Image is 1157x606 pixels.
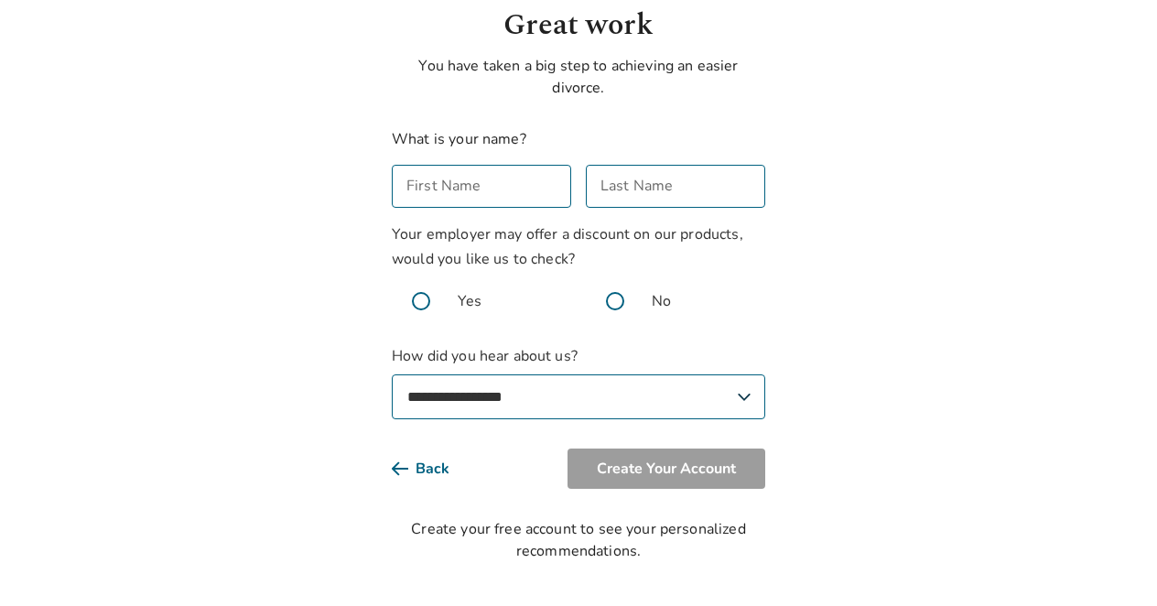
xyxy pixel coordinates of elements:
div: Create your free account to see your personalized recommendations. [392,518,765,562]
span: Your employer may offer a discount on our products, would you like us to check? [392,224,743,269]
p: You have taken a big step to achieving an easier divorce. [392,55,765,99]
label: What is your name? [392,129,526,149]
label: How did you hear about us? [392,345,765,419]
select: How did you hear about us? [392,374,765,419]
span: No [652,290,671,312]
button: Create Your Account [568,449,765,489]
span: Yes [458,290,481,312]
button: Back [392,449,479,489]
iframe: Chat Widget [1065,518,1157,606]
h1: Great work [392,4,765,48]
